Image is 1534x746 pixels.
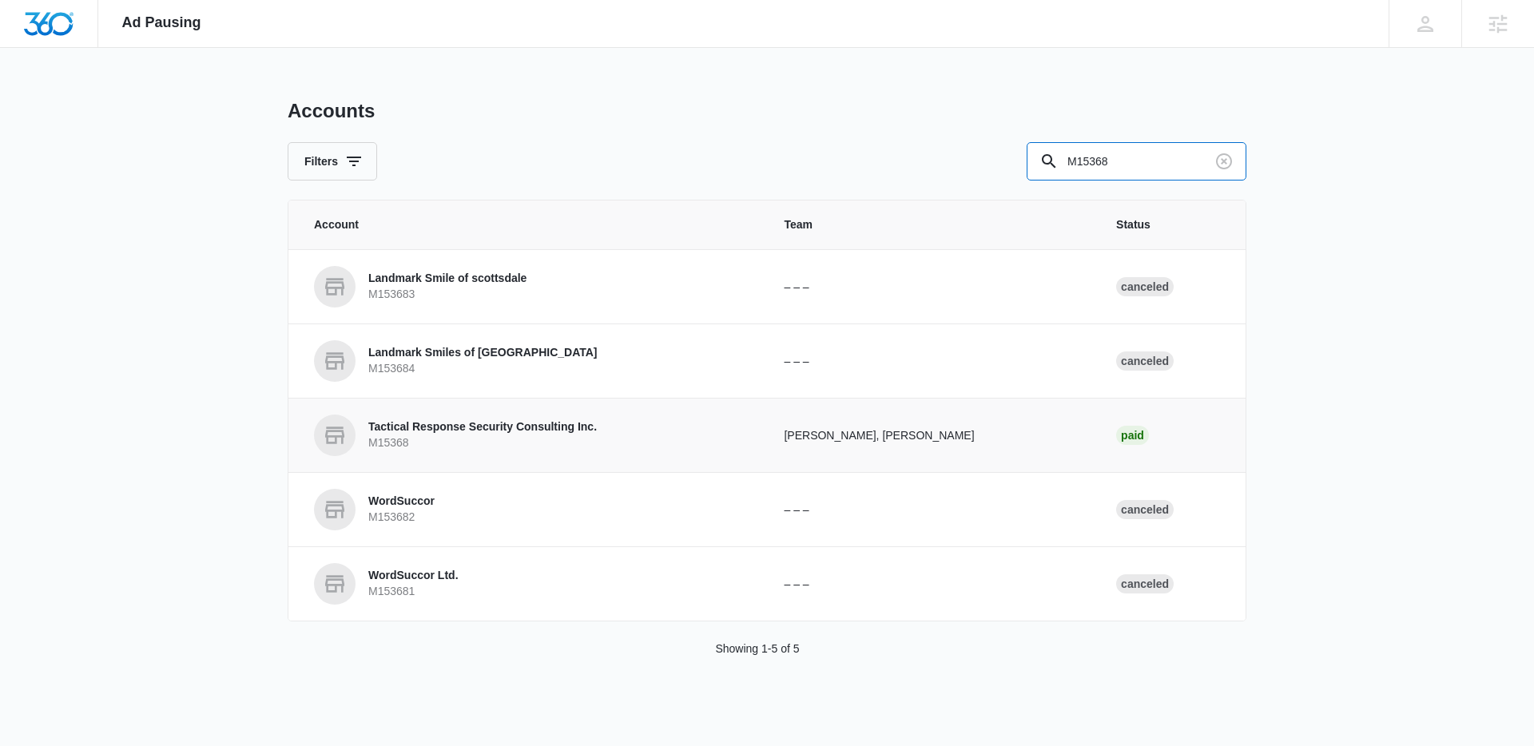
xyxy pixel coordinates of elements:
[314,415,745,456] a: Tactical Response Security Consulting Inc.M15368
[368,271,527,287] p: Landmark Smile of scottsdale
[1116,351,1174,371] div: Canceled
[784,427,1078,444] p: [PERSON_NAME], [PERSON_NAME]
[288,99,375,123] h1: Accounts
[368,510,435,526] p: M153682
[1027,142,1246,181] input: Search By Account Number
[314,340,745,382] a: Landmark Smiles of [GEOGRAPHIC_DATA]M153684
[784,502,1078,518] p: – – –
[1116,500,1174,519] div: Canceled
[314,266,745,308] a: Landmark Smile of scottsdaleM153683
[288,142,377,181] button: Filters
[1116,574,1174,593] div: Canceled
[368,568,459,584] p: WordSuccor Ltd.
[784,216,1078,233] span: Team
[784,353,1078,370] p: – – –
[122,14,201,31] span: Ad Pausing
[715,641,799,657] p: Showing 1-5 of 5
[368,287,527,303] p: M153683
[368,345,598,361] p: Landmark Smiles of [GEOGRAPHIC_DATA]
[1116,216,1220,233] span: Status
[1116,426,1149,445] div: Paid
[314,216,745,233] span: Account
[368,435,597,451] p: M15368
[784,576,1078,593] p: – – –
[314,489,745,530] a: WordSuccorM153682
[368,584,459,600] p: M153681
[314,563,745,605] a: WordSuccor Ltd.M153681
[368,419,597,435] p: Tactical Response Security Consulting Inc.
[368,494,435,510] p: WordSuccor
[1211,149,1237,174] button: Clear
[1116,277,1174,296] div: Canceled
[784,279,1078,296] p: – – –
[368,361,598,377] p: M153684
